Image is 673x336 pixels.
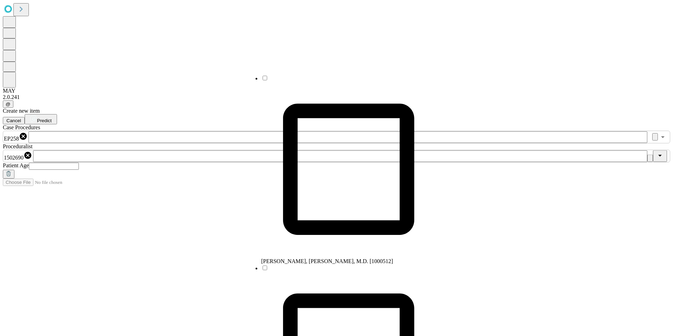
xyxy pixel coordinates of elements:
button: Clear [647,155,653,162]
button: Cancel [3,117,25,124]
span: Predict [37,118,51,123]
div: 2.0.241 [3,94,670,100]
button: @ [3,100,13,108]
span: Patient Age [3,162,29,168]
button: Close [653,150,667,162]
div: EP258 [4,132,27,142]
span: 1502690 [4,155,24,161]
div: 1502690 [4,151,32,161]
div: MAY [3,88,670,94]
span: [PERSON_NAME], [PERSON_NAME], M.D. [1000512] [261,258,393,264]
span: @ [6,101,11,107]
button: Predict [25,114,57,124]
span: EP258 [4,136,19,142]
span: Scheduled Procedure [3,124,40,130]
span: Proceduralist [3,143,32,149]
span: Cancel [6,118,21,123]
button: Open [658,132,668,142]
span: Create new item [3,108,40,114]
button: Clear [652,133,658,141]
